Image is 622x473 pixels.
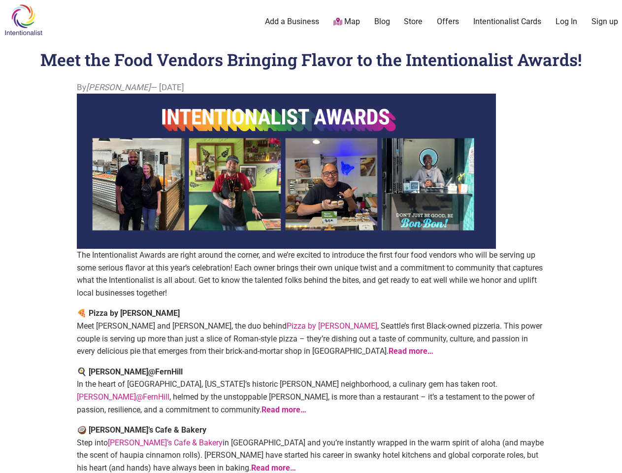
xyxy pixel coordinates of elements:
span: By — [DATE] [77,81,184,94]
i: [PERSON_NAME] [86,82,151,92]
a: Log In [556,16,577,27]
p: In the heart of [GEOGRAPHIC_DATA], [US_STATE]’s historic [PERSON_NAME] neighborhood, a culinary g... [77,366,545,416]
a: Pizza by [PERSON_NAME] [287,321,377,331]
a: Read more… [262,405,306,414]
a: Blog [374,16,390,27]
a: Offers [437,16,459,27]
p: Meet [PERSON_NAME] and [PERSON_NAME], the duo behind , Seattle’s first Black-owned pizzeria. This... [77,307,545,357]
p: The Intentionalist Awards are right around the corner, and we’re excited to introduce the first f... [77,249,545,299]
h1: Meet the Food Vendors Bringing Flavor to the Intentionalist Awards! [40,48,582,70]
strong: 🍳 [PERSON_NAME]@FernHill [77,367,183,376]
a: Sign up [591,16,618,27]
strong: 🍕 Pizza by [PERSON_NAME] [77,308,180,318]
a: Store [404,16,423,27]
a: Read more… [251,463,296,473]
a: Map [333,16,360,28]
a: [PERSON_NAME]’s Cafe & Bakery [108,438,223,447]
a: Intentionalist Cards [473,16,541,27]
a: Add a Business [265,16,319,27]
a: Read more… [389,346,433,356]
strong: 🥥 [PERSON_NAME]’s Cafe & Bakery [77,425,206,435]
a: [PERSON_NAME]@FernHill [77,392,169,402]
